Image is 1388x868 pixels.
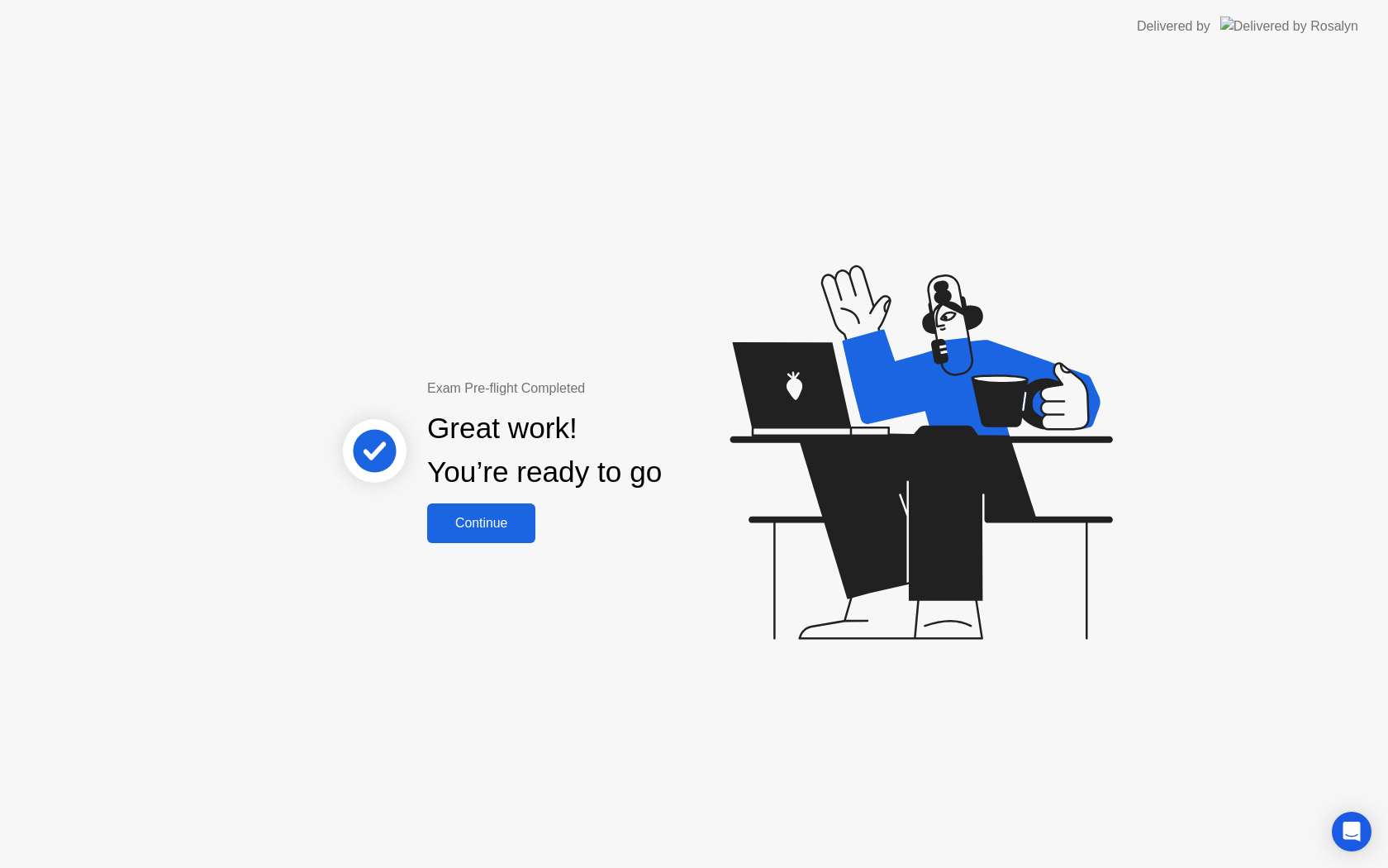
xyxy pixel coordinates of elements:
[1220,17,1358,36] img: Delivered by Rosalyn
[427,379,768,398] div: Exam Pre-flight Completed
[432,516,530,531] div: Continue
[427,503,535,543] button: Continue
[1137,17,1210,36] div: Delivered by
[1332,812,1371,851] div: Open Intercom Messenger
[427,407,662,494] div: Great work! You’re ready to go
